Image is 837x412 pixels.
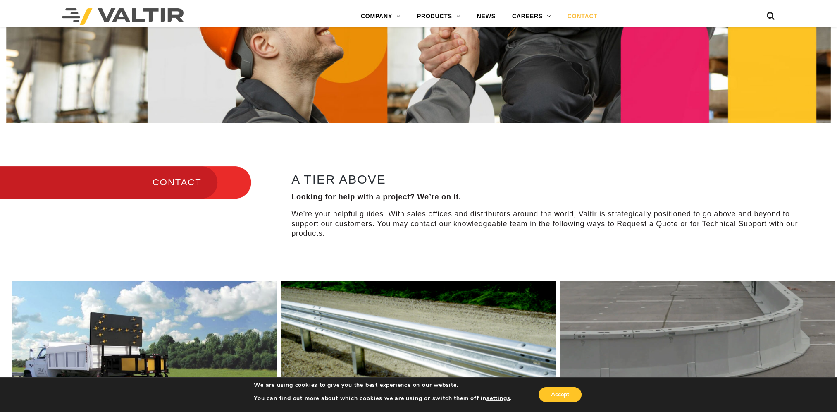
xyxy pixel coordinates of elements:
a: CAREERS [504,8,559,25]
a: PRODUCTS [409,8,469,25]
p: We’re your helpful guides. With sales offices and distributors around the world, Valtir is strate... [291,209,815,238]
h2: A TIER ABOVE [291,172,815,186]
a: CONTACT [559,8,606,25]
a: NEWS [469,8,504,25]
img: Valtir [62,8,184,25]
strong: Looking for help with a project? We’re on it. [291,193,461,201]
button: settings [486,395,510,402]
p: You can find out more about which cookies we are using or switch them off in . [254,395,512,402]
button: Accept [539,387,582,402]
a: COMPANY [353,8,409,25]
p: We are using cookies to give you the best experience on our website. [254,381,512,389]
